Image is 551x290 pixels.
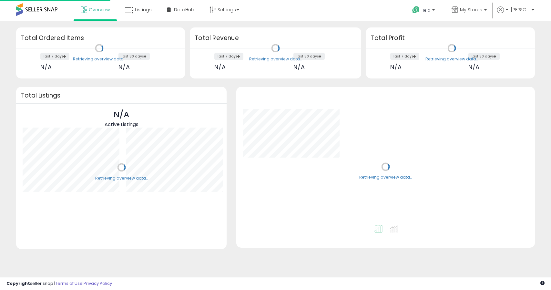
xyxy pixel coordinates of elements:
[174,6,194,13] span: DataHub
[89,6,110,13] span: Overview
[95,175,148,181] div: Retrieving overview data..
[425,56,478,62] div: Retrieving overview data..
[422,7,430,13] span: Help
[359,175,412,181] div: Retrieving overview data..
[407,1,441,21] a: Help
[6,281,112,287] div: seller snap | |
[412,6,420,14] i: Get Help
[73,56,126,62] div: Retrieving overview data..
[135,6,152,13] span: Listings
[497,6,534,21] a: Hi [PERSON_NAME]
[84,280,112,286] a: Privacy Policy
[460,6,482,13] span: My Stores
[505,6,530,13] span: Hi [PERSON_NAME]
[6,280,30,286] strong: Copyright
[55,280,83,286] a: Terms of Use
[249,56,302,62] div: Retrieving overview data..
